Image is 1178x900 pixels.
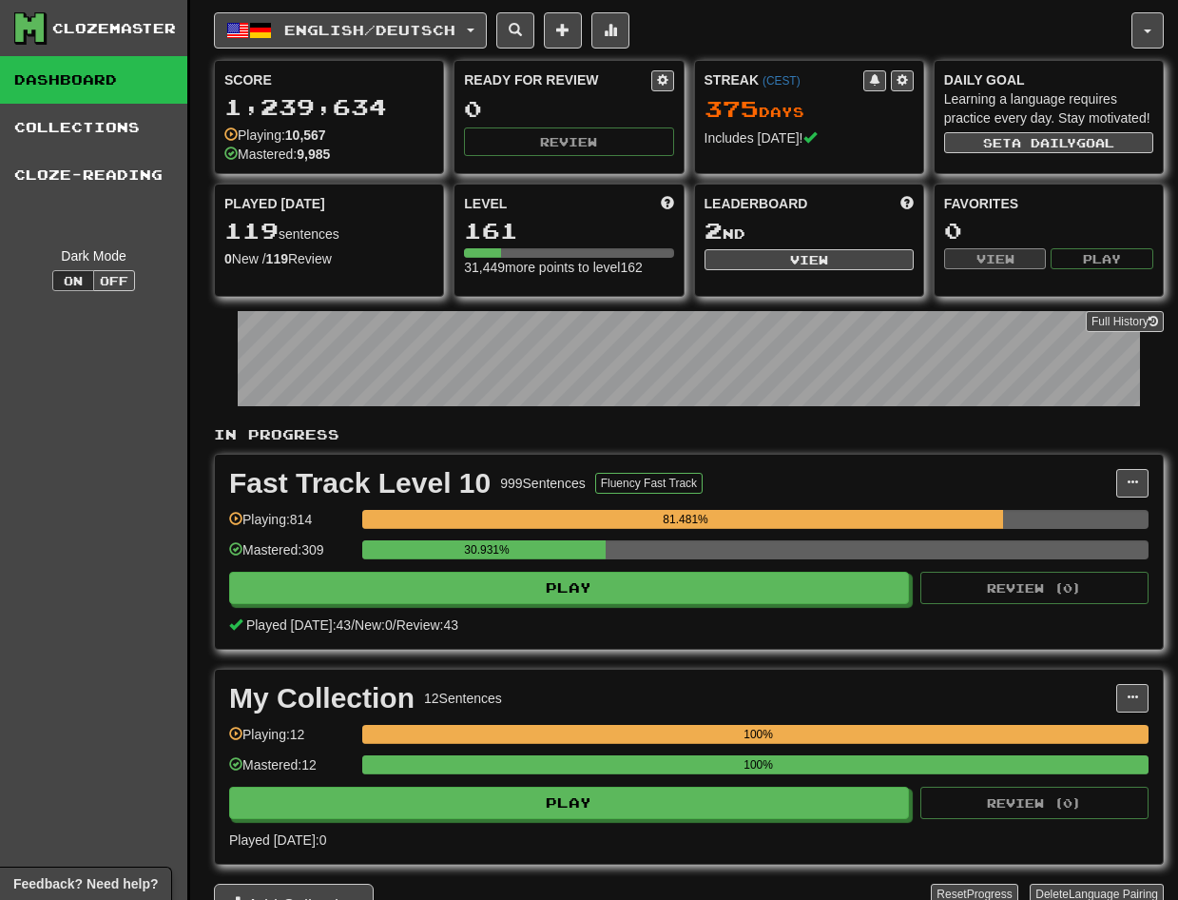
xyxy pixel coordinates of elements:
button: View [705,249,914,270]
div: Fast Track Level 10 [229,469,491,498]
a: Full History [1086,311,1164,332]
a: (CEST) [763,74,801,88]
button: Fluency Fast Track [595,473,703,494]
div: Playing: 12 [229,725,353,756]
span: Review: 43 [396,617,458,633]
div: Score [224,70,434,89]
button: Review [464,127,673,156]
button: More stats [591,12,629,49]
strong: 119 [266,251,288,266]
div: 100% [368,725,1149,744]
button: Play [229,572,909,604]
span: 375 [705,95,759,122]
span: 2 [705,217,723,244]
span: This week in points, UTC [900,194,914,213]
div: My Collection [229,684,415,713]
button: On [52,270,94,291]
span: a daily [1012,136,1076,149]
div: Playing: [224,126,326,145]
button: Search sentences [496,12,534,49]
span: New: 0 [355,617,393,633]
button: Review (0) [920,787,1149,819]
div: 161 [464,219,673,243]
div: Includes [DATE]! [705,128,914,147]
span: Leaderboard [705,194,808,213]
button: Seta dailygoal [944,132,1153,153]
div: Mastered: [224,145,330,164]
div: nd [705,219,914,244]
strong: 9,985 [297,147,330,162]
span: English / Deutsch [284,22,455,38]
div: 1,239,634 [224,95,434,119]
span: 119 [224,217,279,244]
div: 30.931% [368,540,606,559]
button: Play [1051,248,1153,269]
strong: 0 [224,251,232,266]
div: Mastered: 12 [229,755,353,787]
button: Play [229,787,909,819]
span: Level [464,194,507,213]
button: Off [93,270,135,291]
button: Add sentence to collection [544,12,582,49]
span: Score more points to level up [661,194,674,213]
div: Clozemaster [52,19,176,38]
button: Review (0) [920,572,1149,604]
div: 12 Sentences [424,689,502,708]
div: Day s [705,97,914,122]
div: Learning a language requires practice every day. Stay motivated! [944,89,1153,127]
div: Favorites [944,194,1153,213]
div: 100% [368,755,1149,774]
span: Played [DATE]: 43 [246,617,351,633]
p: In Progress [214,425,1164,444]
div: 0 [944,219,1153,243]
strong: 10,567 [285,127,326,143]
div: 81.481% [368,510,1003,529]
span: Played [DATE] [224,194,325,213]
div: Daily Goal [944,70,1153,89]
span: Played [DATE]: 0 [229,832,326,848]
span: / [393,617,396,633]
div: Mastered: 309 [229,540,353,572]
div: Playing: 814 [229,510,353,541]
div: Streak [705,70,863,89]
button: View [944,248,1047,269]
div: 999 Sentences [500,474,586,493]
span: / [351,617,355,633]
div: 31,449 more points to level 162 [464,258,673,277]
div: 0 [464,97,673,121]
button: English/Deutsch [214,12,487,49]
div: sentences [224,219,434,244]
span: Open feedback widget [13,874,158,893]
div: Ready for Review [464,70,650,89]
div: New / Review [224,249,434,268]
div: Dark Mode [14,246,173,265]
